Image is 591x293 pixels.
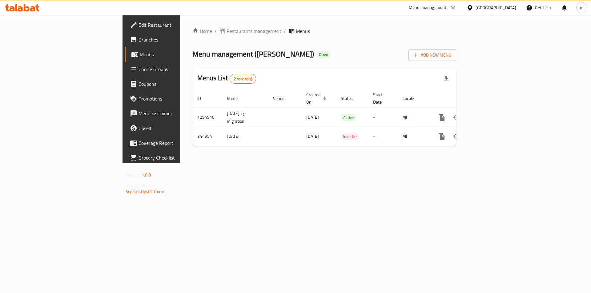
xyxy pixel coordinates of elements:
h2: Menus List [197,73,256,84]
span: Name [227,95,246,102]
table: enhanced table [192,89,498,146]
a: Branches [125,32,221,47]
div: Total records count [230,74,256,84]
span: m [580,4,584,11]
span: Inactive [341,133,359,140]
span: Grocery Checklist [139,154,216,161]
span: Coverage Report [139,139,216,147]
span: Menu disclaimer [139,110,216,117]
span: Upsell [139,125,216,132]
button: Change Status [449,129,464,144]
span: 2 record(s) [230,76,256,82]
th: Actions [429,89,498,108]
span: Start Date [373,91,390,106]
span: Coupons [139,80,216,88]
div: Menu-management [409,4,447,11]
button: more [434,129,449,144]
nav: breadcrumb [192,27,456,35]
td: - [368,127,398,146]
span: Locale [403,95,422,102]
span: Menu management ( [PERSON_NAME] ) [192,47,314,61]
span: Menus [140,51,216,58]
a: Edit Restaurant [125,18,221,32]
a: Coupons [125,77,221,91]
a: Restaurants management [219,27,281,35]
li: / [284,27,286,35]
td: - [368,108,398,127]
td: [DATE]-cg migration [222,108,268,127]
a: Grocery Checklist [125,150,221,165]
span: Choice Groups [139,65,216,73]
span: Created On [306,91,328,106]
a: Menu disclaimer [125,106,221,121]
a: Support.OpsPlatform [126,188,165,196]
button: Change Status [449,110,464,125]
td: All [398,127,429,146]
a: Menus [125,47,221,62]
td: All [398,108,429,127]
div: Open [316,51,331,58]
a: Choice Groups [125,62,221,77]
span: ID [197,95,209,102]
span: Version: [126,171,141,179]
a: Upsell [125,121,221,136]
button: Add New Menu [408,49,456,61]
span: Open [316,52,331,57]
button: more [434,110,449,125]
span: Get support on: [126,181,154,189]
span: Vendor [273,95,294,102]
a: Promotions [125,91,221,106]
span: Active [341,114,356,121]
div: [GEOGRAPHIC_DATA] [476,4,516,11]
span: Add New Menu [413,51,451,59]
span: Menus [296,27,310,35]
span: Branches [139,36,216,43]
span: Promotions [139,95,216,102]
span: [DATE] [306,132,319,140]
span: Status [341,95,361,102]
a: Coverage Report [125,136,221,150]
td: [DATE] [222,127,268,146]
span: Edit Restaurant [139,21,216,29]
span: Restaurants management [227,27,281,35]
span: [DATE] [306,113,319,121]
span: 1.0.0 [142,171,151,179]
div: Export file [439,71,454,86]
